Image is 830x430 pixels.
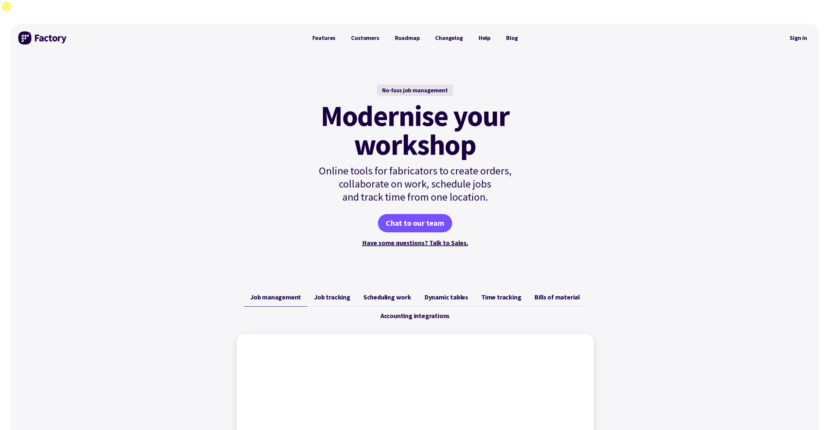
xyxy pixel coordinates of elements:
[377,84,453,96] div: No-fuss job management
[305,31,526,45] nav: Primary Navigation
[321,101,509,159] mark: Modernise your workshop
[363,293,411,301] span: Scheduling work
[314,293,350,301] span: Job tracking
[362,239,468,247] a: Have some questions? Talk to Sales.
[305,31,344,45] a: Features
[785,30,812,45] nav: Secondary Navigation
[534,293,580,301] span: Bills of material
[471,31,498,45] a: Help
[785,30,812,45] a: Sign in
[18,31,67,45] img: Factory
[387,31,428,45] a: Roadmap
[481,293,521,301] span: Time tracking
[498,31,525,45] a: Blog
[797,399,830,430] iframe: Chat Widget
[250,293,301,301] span: Job management
[378,214,452,232] a: Chat to our team
[424,293,468,301] span: Dynamic tables
[427,31,470,45] a: Changelog
[305,164,526,204] p: Online tools for fabricators to create orders, collaborate on work, schedule jobs and track time ...
[343,31,387,45] a: Customers
[380,312,450,320] span: Accounting integrations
